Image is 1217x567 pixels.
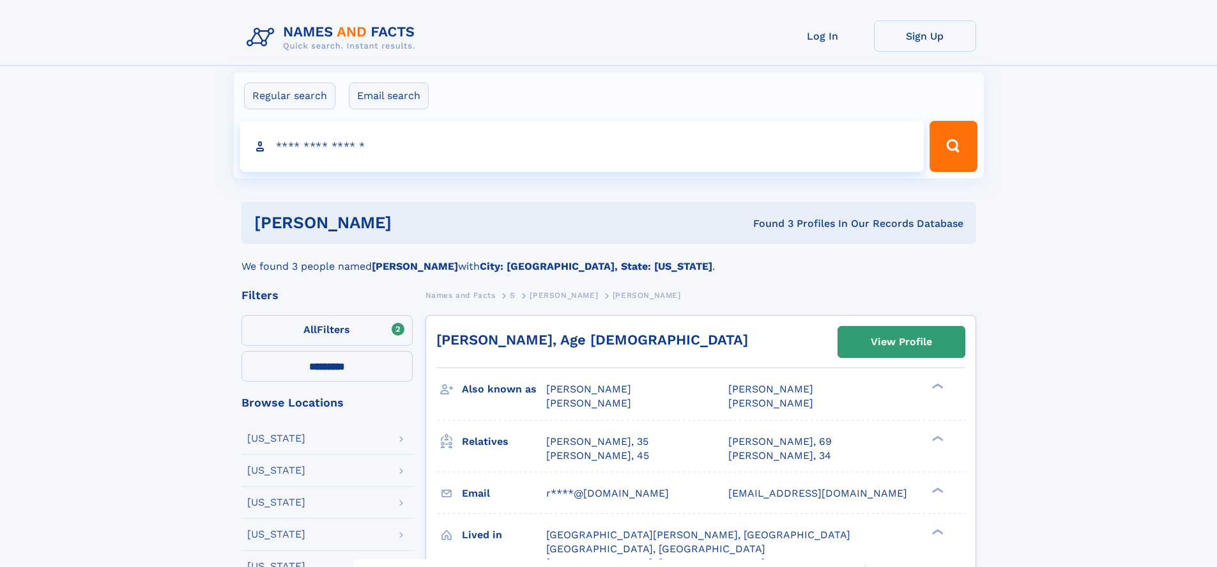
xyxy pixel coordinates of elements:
img: Logo Names and Facts [241,20,425,55]
h3: Email [462,483,546,504]
a: Sign Up [874,20,976,52]
button: Search Button [930,121,977,172]
div: ❯ [929,486,944,494]
input: search input [240,121,924,172]
div: Filters [241,290,413,301]
div: ❯ [929,434,944,442]
span: [PERSON_NAME] [530,291,598,300]
span: [PERSON_NAME] [546,383,631,395]
label: Filters [241,315,413,346]
a: [PERSON_NAME], 34 [728,449,831,463]
span: S [510,291,516,300]
h1: [PERSON_NAME] [254,215,572,231]
div: Found 3 Profiles In Our Records Database [572,217,963,231]
a: Names and Facts [425,287,496,303]
div: ❯ [929,382,944,391]
a: [PERSON_NAME] [530,287,598,303]
label: Regular search [244,82,335,109]
label: Email search [349,82,429,109]
span: [PERSON_NAME] [546,397,631,409]
span: [PERSON_NAME] [728,383,813,395]
h3: Lived in [462,524,546,546]
span: All [303,323,317,336]
b: [PERSON_NAME] [372,260,458,272]
a: Log In [772,20,874,52]
span: [PERSON_NAME] [728,397,813,409]
div: ❯ [929,527,944,536]
span: [GEOGRAPHIC_DATA], [GEOGRAPHIC_DATA] [546,543,765,555]
a: [PERSON_NAME], 45 [546,449,649,463]
div: [US_STATE] [247,465,305,476]
b: City: [GEOGRAPHIC_DATA], State: [US_STATE] [480,260,712,272]
div: [US_STATE] [247,529,305,540]
span: [PERSON_NAME] [613,291,681,300]
a: S [510,287,516,303]
div: [US_STATE] [247,433,305,444]
div: [US_STATE] [247,497,305,508]
div: We found 3 people named with . [241,244,976,274]
div: Browse Locations [241,397,413,408]
h3: Also known as [462,378,546,400]
a: [PERSON_NAME], 35 [546,435,648,449]
a: View Profile [838,327,965,357]
a: [PERSON_NAME], 69 [728,435,832,449]
span: [GEOGRAPHIC_DATA][PERSON_NAME], [GEOGRAPHIC_DATA] [546,529,850,541]
div: View Profile [871,327,932,357]
h3: Relatives [462,431,546,453]
span: [EMAIL_ADDRESS][DOMAIN_NAME] [728,487,907,499]
a: [PERSON_NAME], Age [DEMOGRAPHIC_DATA] [436,332,748,348]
